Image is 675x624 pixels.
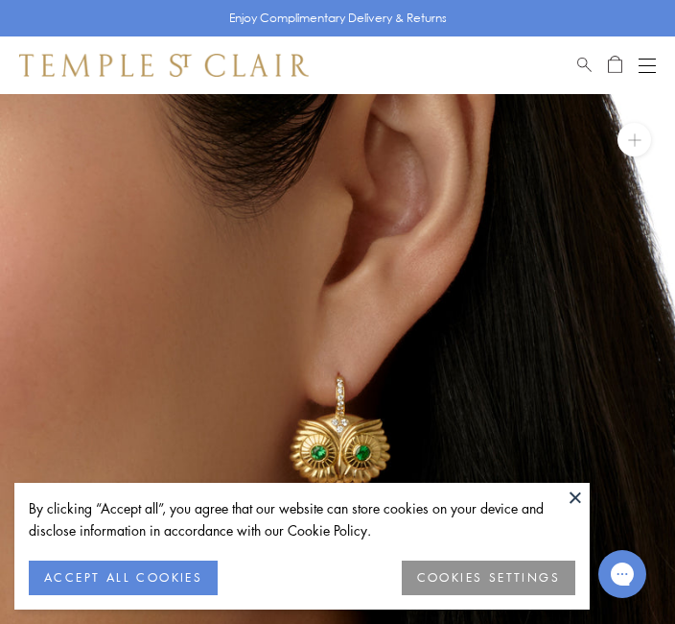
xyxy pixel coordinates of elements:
div: By clicking “Accept all”, you agree that our website can store cookies on your device and disclos... [29,497,575,541]
a: Search [577,54,592,77]
p: Enjoy Complimentary Delivery & Returns [229,9,447,28]
button: ACCEPT ALL COOKIES [29,561,218,595]
iframe: Gorgias live chat messenger [589,543,656,605]
button: Open navigation [639,54,656,77]
a: Open Shopping Bag [608,54,622,77]
img: Temple St. Clair [19,54,309,77]
button: COOKIES SETTINGS [402,561,575,595]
